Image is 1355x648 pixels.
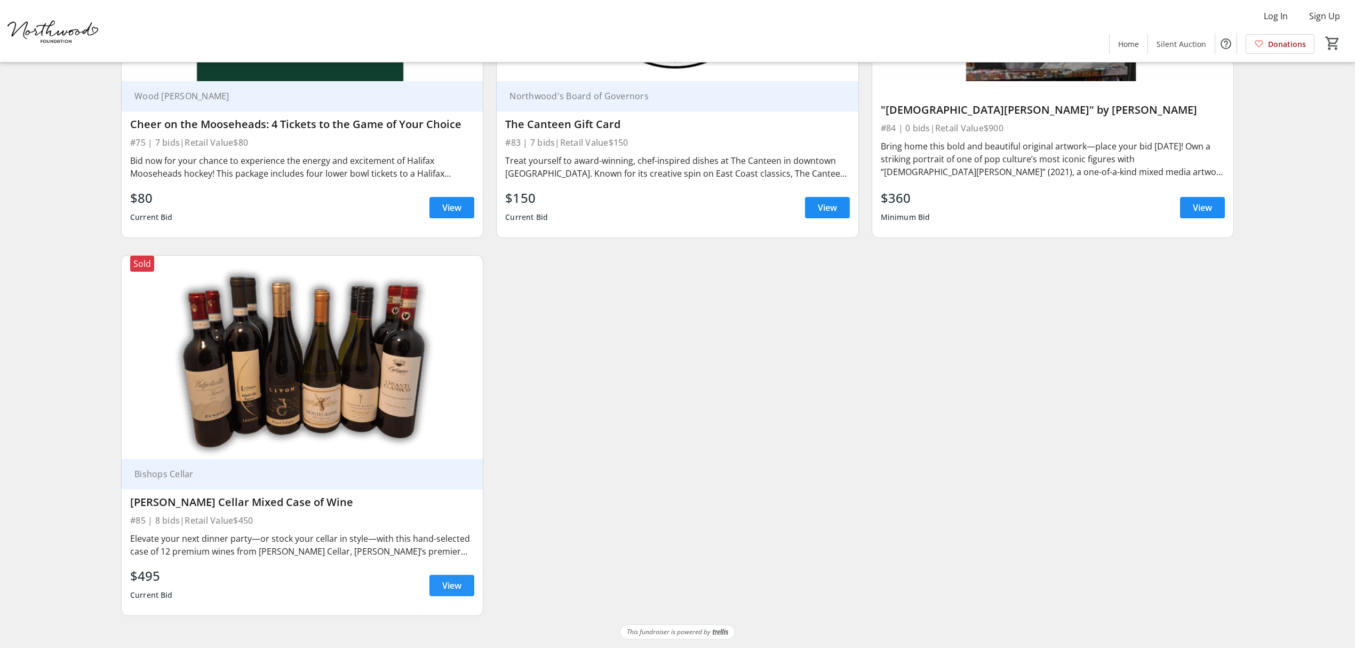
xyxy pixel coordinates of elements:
[505,188,548,208] div: $150
[1309,10,1340,22] span: Sign Up
[1255,7,1296,25] button: Log In
[505,91,836,101] div: Northwood's Board of Governors
[130,469,461,479] div: Bishops Cellar
[1246,34,1314,54] a: Donations
[881,188,930,208] div: $360
[505,118,849,131] div: The Canteen Gift Card
[429,197,474,218] a: View
[6,4,101,58] img: Northwood Foundation's Logo
[713,628,728,636] img: Trellis Logo
[130,135,474,150] div: #75 | 7 bids | Retail Value $80
[1301,7,1349,25] button: Sign Up
[130,208,173,227] div: Current Bid
[1264,10,1288,22] span: Log In
[442,579,461,592] span: View
[130,256,154,272] div: Sold
[122,256,483,459] img: Bishop’s Cellar Mixed Case of Wine
[130,154,474,180] div: Bid now for your chance to experience the energy and excitement of Halifax Mooseheads hockey! Thi...
[505,135,849,150] div: #83 | 7 bids | Retail Value $150
[1118,38,1139,50] span: Home
[1157,38,1206,50] span: Silent Auction
[818,201,837,214] span: View
[1268,38,1306,50] span: Donations
[805,197,850,218] a: View
[429,575,474,596] a: View
[881,104,1225,116] div: "[DEMOGRAPHIC_DATA][PERSON_NAME]" by [PERSON_NAME]
[1323,34,1342,53] button: Cart
[130,118,474,131] div: Cheer on the Mooseheads: 4 Tickets to the Game of Your Choice
[130,532,474,558] div: Elevate your next dinner party—or stock your cellar in style—with this hand-selected case of 12 p...
[130,586,173,605] div: Current Bid
[1193,201,1212,214] span: View
[130,566,173,586] div: $495
[881,140,1225,178] div: Bring home this bold and beautiful original artwork—place your bid [DATE]! Own a striking portrai...
[627,627,711,637] span: This fundraiser is powered by
[881,121,1225,136] div: #84 | 0 bids | Retail Value $900
[1110,34,1147,54] a: Home
[130,91,461,101] div: Wood [PERSON_NAME]
[1148,34,1215,54] a: Silent Auction
[442,201,461,214] span: View
[130,188,173,208] div: $80
[1180,197,1225,218] a: View
[1215,33,1237,54] button: Help
[881,208,930,227] div: Minimum Bid
[505,154,849,180] div: Treat yourself to award-winning, chef-inspired dishes at The Canteen in downtown [GEOGRAPHIC_DATA...
[505,208,548,227] div: Current Bid
[130,513,474,528] div: #85 | 8 bids | Retail Value $450
[130,496,474,509] div: [PERSON_NAME] Cellar Mixed Case of Wine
